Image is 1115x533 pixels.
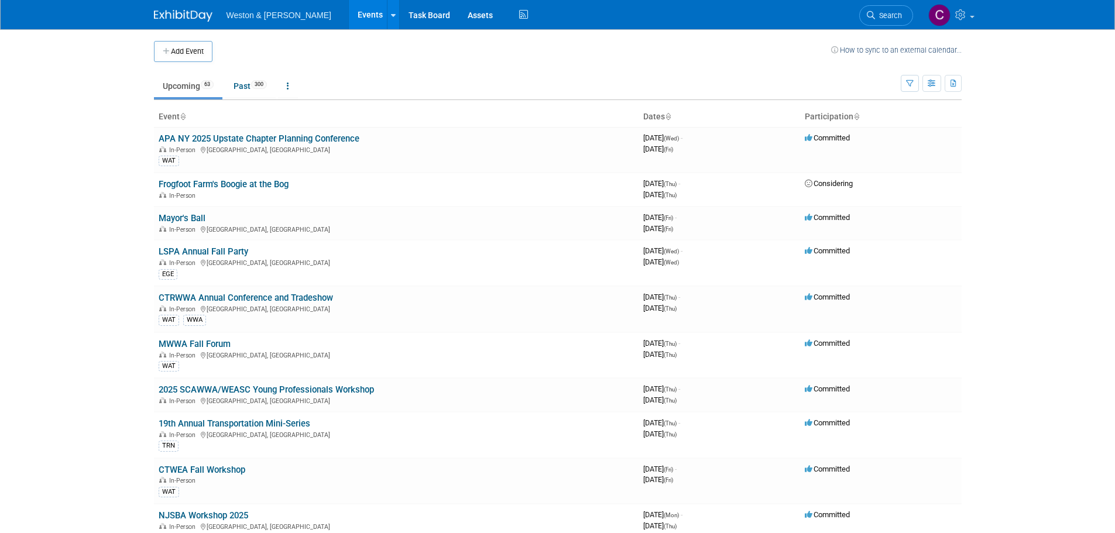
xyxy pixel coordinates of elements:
span: Committed [805,339,850,348]
div: WAT [159,156,179,166]
span: In-Person [169,146,199,154]
img: In-Person Event [159,192,166,198]
img: Chuck Raymond [928,4,951,26]
span: (Wed) [664,248,679,255]
div: WAT [159,487,179,497]
span: - [681,246,682,255]
span: In-Person [169,523,199,531]
span: [DATE] [643,339,680,348]
span: Search [875,11,902,20]
span: (Thu) [664,294,677,301]
a: Sort by Start Date [665,112,671,121]
img: In-Person Event [159,226,166,232]
span: (Thu) [664,181,677,187]
span: In-Person [169,431,199,439]
span: [DATE] [643,190,677,199]
img: In-Person Event [159,305,166,311]
a: CTRWWA Annual Conference and Tradeshow [159,293,333,303]
div: EGE [159,269,177,280]
img: ExhibitDay [154,10,212,22]
span: Weston & [PERSON_NAME] [227,11,331,20]
span: [DATE] [643,465,677,473]
a: Frogfoot Farm's Boogie at the Bog [159,179,289,190]
th: Dates [639,107,800,127]
span: Committed [805,510,850,519]
span: Committed [805,246,850,255]
span: [DATE] [643,293,680,301]
span: [DATE] [643,304,677,312]
span: (Thu) [664,397,677,404]
span: Committed [805,213,850,222]
span: (Thu) [664,431,677,438]
span: (Thu) [664,192,677,198]
span: 63 [201,80,214,89]
span: - [681,133,682,142]
div: [GEOGRAPHIC_DATA], [GEOGRAPHIC_DATA] [159,521,634,531]
div: [GEOGRAPHIC_DATA], [GEOGRAPHIC_DATA] [159,350,634,359]
div: TRN [159,441,179,451]
span: - [678,293,680,301]
span: - [678,179,680,188]
span: - [678,339,680,348]
a: NJSBA Workshop 2025 [159,510,248,521]
span: [DATE] [643,418,680,427]
a: MWWA Fall Forum [159,339,231,349]
a: 2025 SCAWWA/WEASC Young Professionals Workshop [159,384,374,395]
span: (Fri) [664,215,673,221]
a: LSPA Annual Fall Party [159,246,248,257]
span: (Thu) [664,305,677,312]
span: (Thu) [664,341,677,347]
span: In-Person [169,305,199,313]
button: Add Event [154,41,212,62]
span: [DATE] [643,510,682,519]
div: [GEOGRAPHIC_DATA], [GEOGRAPHIC_DATA] [159,224,634,233]
span: In-Person [169,477,199,484]
span: 300 [251,80,267,89]
span: Committed [805,418,850,427]
a: Past300 [225,75,276,97]
a: Sort by Participation Type [853,112,859,121]
span: [DATE] [643,384,680,393]
img: In-Person Event [159,146,166,152]
span: Committed [805,133,850,142]
a: Search [859,5,913,26]
span: (Thu) [664,386,677,393]
img: In-Person Event [159,431,166,437]
div: WAT [159,315,179,325]
a: CTWEA Fall Workshop [159,465,245,475]
div: [GEOGRAPHIC_DATA], [GEOGRAPHIC_DATA] [159,257,634,267]
img: In-Person Event [159,259,166,265]
a: How to sync to an external calendar... [831,46,962,54]
span: In-Person [169,352,199,359]
div: [GEOGRAPHIC_DATA], [GEOGRAPHIC_DATA] [159,396,634,405]
div: [GEOGRAPHIC_DATA], [GEOGRAPHIC_DATA] [159,304,634,313]
span: - [681,510,682,519]
a: 19th Annual Transportation Mini-Series [159,418,310,429]
span: [DATE] [643,257,679,266]
img: In-Person Event [159,397,166,403]
span: [DATE] [643,396,677,404]
span: Considering [805,179,853,188]
span: (Thu) [664,523,677,529]
span: [DATE] [643,521,677,530]
span: In-Person [169,226,199,233]
span: [DATE] [643,475,673,484]
span: In-Person [169,259,199,267]
a: Sort by Event Name [180,112,186,121]
div: WAT [159,361,179,372]
div: WWA [183,315,206,325]
span: [DATE] [643,213,677,222]
span: [DATE] [643,429,677,438]
span: [DATE] [643,145,673,153]
span: (Wed) [664,259,679,266]
span: (Fri) [664,466,673,473]
div: [GEOGRAPHIC_DATA], [GEOGRAPHIC_DATA] [159,429,634,439]
span: - [678,418,680,427]
span: In-Person [169,192,199,200]
img: In-Person Event [159,523,166,529]
th: Participation [800,107,962,127]
span: (Fri) [664,146,673,153]
span: (Mon) [664,512,679,518]
span: (Thu) [664,420,677,427]
span: - [675,213,677,222]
